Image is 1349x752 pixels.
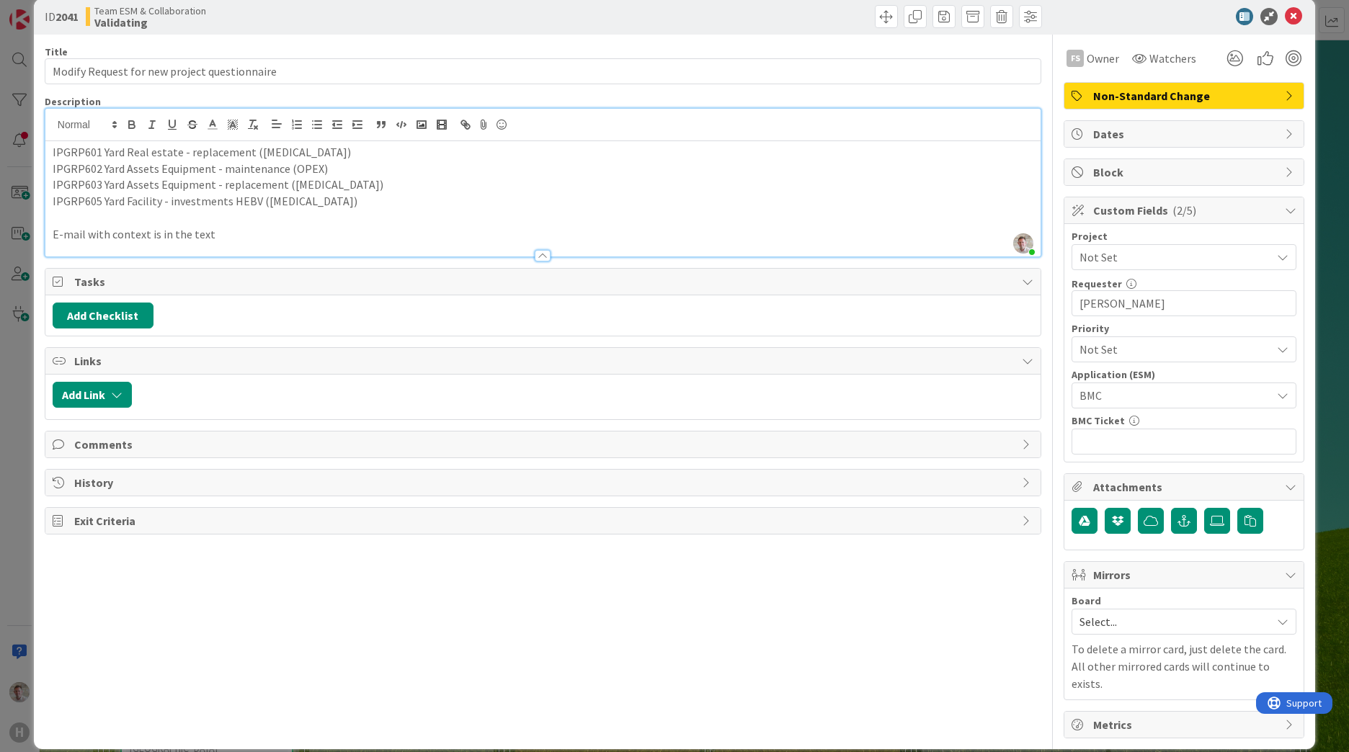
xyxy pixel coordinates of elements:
span: Dates [1093,125,1278,143]
span: Custom Fields [1093,202,1278,219]
span: Select... [1079,612,1264,632]
p: IPGRP605 Yard Facility - investments HEBV ([MEDICAL_DATA]) [53,193,1033,210]
span: Block [1093,164,1278,181]
span: Not Set [1079,339,1264,359]
span: Comments [74,436,1015,453]
span: Team ESM & Collaboration [94,5,206,17]
p: IPGRP603 Yard Assets Equipment - replacement ([MEDICAL_DATA]) [53,176,1033,193]
p: IPGRP601 Yard Real estate - replacement ([MEDICAL_DATA]) [53,144,1033,161]
span: Description [45,95,101,108]
span: History [74,474,1015,491]
label: Requester [1072,277,1122,290]
span: Not Set [1079,247,1264,267]
span: Exit Criteria [74,512,1015,529]
span: Tasks [74,273,1015,290]
div: Project [1072,231,1296,241]
div: Priority [1072,323,1296,334]
div: Application (ESM) [1072,370,1296,380]
div: FS [1067,50,1084,67]
p: To delete a mirror card, just delete the card. All other mirrored cards will continue to exists. [1072,640,1296,692]
span: BMC [1079,385,1264,406]
span: Owner [1087,50,1119,67]
span: Metrics [1093,716,1278,733]
span: Board [1072,596,1101,606]
span: Watchers [1149,50,1196,67]
span: Non-Standard Change [1093,87,1278,104]
span: ID [45,8,79,25]
p: IPGRP602 Yard Assets Equipment - maintenance (OPEX) [53,161,1033,177]
label: Title [45,45,68,58]
button: Add Checklist [53,303,153,328]
b: Validating [94,17,206,28]
div: BMC Ticket [1072,416,1296,426]
img: e240dyeMCXgl8MSCC3KbjoRZrAa6nczt.jpg [1013,233,1033,254]
b: 2041 [55,9,79,24]
span: Links [74,352,1015,370]
p: E-mail with context is in the text [53,226,1033,243]
span: Support [30,2,66,19]
button: Add Link [53,382,132,408]
span: ( 2/5 ) [1172,203,1196,218]
input: type card name here... [45,58,1041,84]
span: Attachments [1093,478,1278,496]
span: Mirrors [1093,566,1278,583]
